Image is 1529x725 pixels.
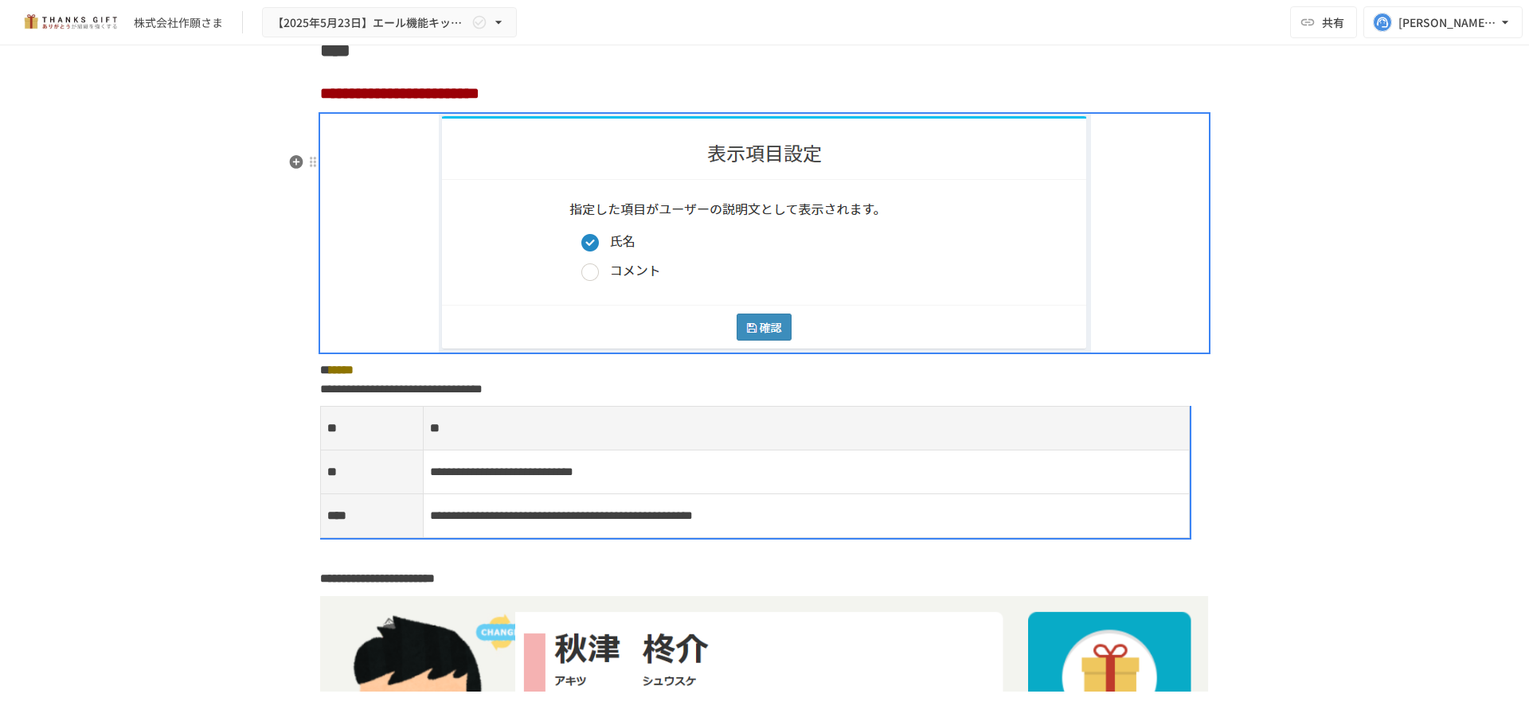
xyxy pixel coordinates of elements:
[1398,13,1497,33] div: [PERSON_NAME][EMAIL_ADDRESS][DOMAIN_NAME]
[1290,6,1357,38] button: 共有
[1322,14,1344,31] span: 共有
[134,14,223,31] div: 株式会社作願さま
[262,7,517,38] button: 【2025年5月23日】エール機能キックオフミーティング
[272,13,468,33] span: 【2025年5月23日】エール機能キックオフミーティング
[1363,6,1523,38] button: [PERSON_NAME][EMAIL_ADDRESS][DOMAIN_NAME]
[439,114,1091,353] img: jU7gFaffNJVYNSsJR9pQ5NAgGhLEAmGiagneJEU47CA
[19,10,121,35] img: mMP1OxWUAhQbsRWCurg7vIHe5HqDpP7qZo7fRoNLXQh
